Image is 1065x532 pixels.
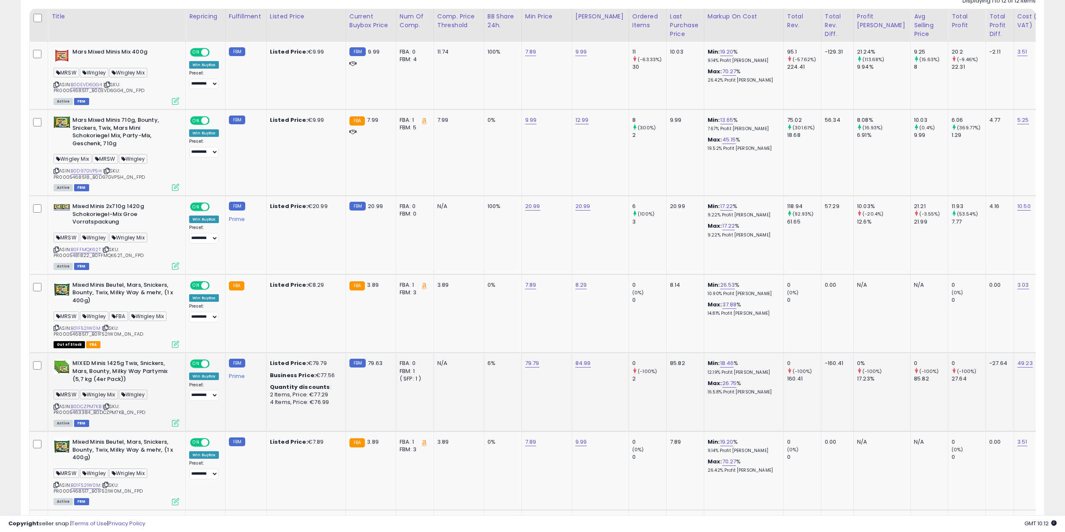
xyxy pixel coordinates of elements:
small: (-100%) [638,368,657,375]
div: Prime [229,213,260,223]
a: 7.89 [525,438,536,446]
div: 0.00 [989,281,1007,289]
div: FBA: 0 [400,203,427,210]
div: 3.89 [437,281,477,289]
div: €9.99 [270,116,339,124]
div: 9.25 [914,48,948,56]
a: 10.50 [1017,202,1031,211]
a: 49.23 [1017,359,1033,368]
small: FBM [229,47,245,56]
small: (-100%) [862,368,882,375]
span: FBM [74,98,89,105]
span: MRSW [54,390,79,399]
div: 4.16 [989,203,1007,210]
a: 17.22 [722,222,735,230]
div: 10.03% [857,203,910,210]
b: Quantity discounts [270,383,330,391]
div: Total Profit [952,12,982,30]
b: Max: [708,301,722,308]
img: 41imB43I7bL._SL40_.jpg [54,204,70,210]
p: 10.90% Profit [PERSON_NAME] [708,291,777,297]
p: 9.22% Profit [PERSON_NAME] [708,232,777,238]
div: ( SFP: 1 ) [400,375,427,383]
div: % [708,360,777,375]
div: N/A [914,281,942,289]
span: FBM [74,184,89,191]
div: FBM: 4 [400,56,427,63]
a: 5.25 [1017,116,1029,124]
span: | SKU: PR0005481822_B0FFMQK62T_0N_FPD [54,246,144,259]
small: FBM [349,359,366,368]
div: % [708,203,777,218]
div: 22.31 [952,63,985,71]
div: FBA: 1 [400,281,427,289]
a: 3.51 [1017,438,1027,446]
div: Ordered Items [632,12,663,30]
div: 118.94 [787,203,821,210]
a: 26.75 [722,379,737,388]
div: 4.77 [989,116,1007,124]
div: 0 [632,296,666,304]
span: Wrigley [80,311,108,321]
span: All listings currently available for purchase on Amazon [54,420,73,427]
div: % [708,136,777,152]
div: 9.94% [857,63,910,71]
div: Win BuyBox [189,294,219,302]
div: 2 [632,131,666,139]
small: (0.4%) [919,124,935,131]
div: Total Rev. Diff. [825,12,850,39]
a: 7.89 [525,281,536,289]
a: Privacy Policy [108,519,145,527]
span: All listings currently available for purchase on Amazon [54,98,73,105]
div: Listed Price [270,12,342,21]
span: ON [191,282,201,289]
div: 6 [632,203,666,210]
div: 9.99 [914,131,948,139]
b: Mixed Minis Beutel, Mars, Snickers, Bounty, Twix, Milky Way & mehr, (1 x 400g) [72,281,174,307]
div: 21.99 [914,218,948,226]
a: 12.99 [575,116,589,124]
div: 1.29 [952,131,985,139]
th: The percentage added to the cost of goods (COGS) that forms the calculator for Min & Max prices. [704,9,783,42]
div: FBA: 1 [400,116,427,124]
b: Max: [708,222,722,230]
p: 7.67% Profit [PERSON_NAME] [708,126,777,132]
img: 51LR+XiNFeL._SL40_.jpg [54,438,70,455]
div: Comp. Price Threshold [437,12,480,30]
div: ASIN: [54,360,179,426]
small: (301.61%) [793,124,815,131]
div: 7.77 [952,218,985,226]
div: 95.1 [787,48,821,56]
div: ASIN: [54,48,179,104]
small: FBM [229,437,245,446]
div: €8.29 [270,281,339,289]
span: | SKU: PR0005468518_B0D97GVP5H_0N_FPD [54,167,145,180]
span: MRSW [54,311,79,321]
div: 0 [952,360,985,367]
b: Min: [708,48,720,56]
small: FBM [229,359,245,368]
span: OFF [208,49,222,56]
a: B0FFMQK62T [71,246,101,253]
div: 0 [914,360,948,367]
a: 79.79 [525,359,539,368]
div: 224.41 [787,63,821,71]
span: ON [191,117,201,124]
p: 26.42% Profit [PERSON_NAME] [708,77,777,83]
div: 2 [632,375,666,383]
small: (-3.55%) [919,211,940,217]
a: 70.27 [722,67,737,76]
div: -27.64 [989,360,1007,367]
span: OFF [208,117,222,124]
div: [PERSON_NAME] [575,12,625,21]
span: | SKU: PR0005468517_B00EVD6GG4_0N_FPD [54,81,144,94]
a: 70.27 [722,457,737,466]
a: 13.65 [720,116,734,124]
p: 9.14% Profit [PERSON_NAME] [708,58,777,64]
small: (-9.46%) [957,56,978,63]
img: 51LR+XiNFeL._SL40_.jpg [54,281,70,298]
div: N/A [857,281,904,289]
div: 8 [632,116,666,124]
b: Business Price: [270,371,316,379]
div: 85.82 [670,360,698,367]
